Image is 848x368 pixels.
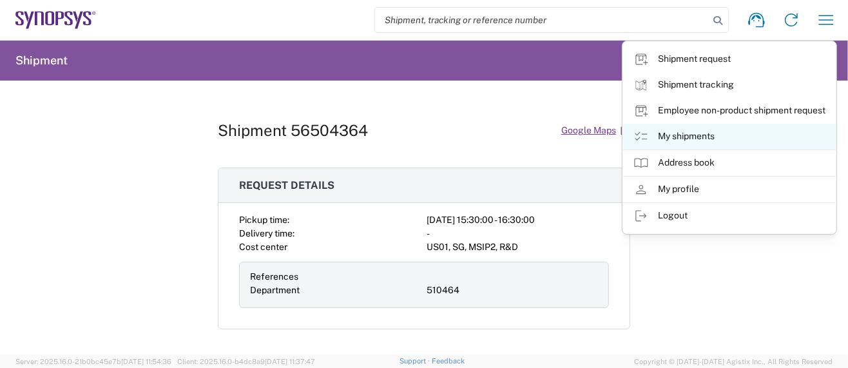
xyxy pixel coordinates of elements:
[623,98,836,124] a: Employee non-product shipment request
[432,357,465,365] a: Feedback
[561,119,630,142] a: Google Maps
[15,53,68,68] h2: Shipment
[427,213,609,227] div: [DATE] 15:30:00 - 16:30:00
[375,8,709,32] input: Shipment, tracking or reference number
[634,356,833,367] span: Copyright © [DATE]-[DATE] Agistix Inc., All Rights Reserved
[239,179,334,191] span: Request details
[623,124,836,150] a: My shipments
[121,358,171,365] span: [DATE] 11:54:36
[239,228,294,238] span: Delivery time:
[427,227,609,240] div: -
[427,240,609,254] div: US01, SG, MSIP2, R&D
[15,358,171,365] span: Server: 2025.16.0-21b0bc45e7b
[623,203,836,229] a: Logout
[623,72,836,98] a: Shipment tracking
[177,358,315,365] span: Client: 2025.16.0-b4dc8a9
[218,121,368,140] h1: Shipment 56504364
[623,46,836,72] a: Shipment request
[239,242,287,252] span: Cost center
[400,357,432,365] a: Support
[239,215,289,225] span: Pickup time:
[427,284,598,297] div: 510464
[250,284,421,297] div: Department
[623,150,836,176] a: Address book
[265,358,315,365] span: [DATE] 11:37:47
[623,177,836,202] a: My profile
[250,271,298,282] span: References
